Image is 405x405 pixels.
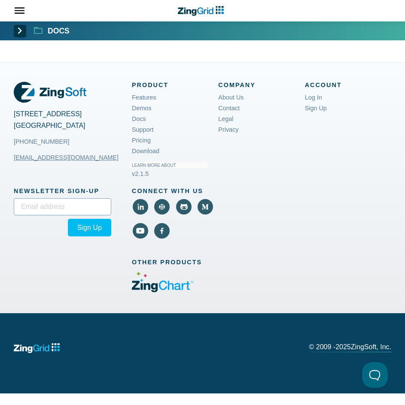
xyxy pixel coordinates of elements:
[132,135,151,146] a: Pricing
[48,27,70,35] strong: Docs
[132,80,218,90] span: Product
[132,257,218,267] span: Other Products
[132,92,156,103] a: Features
[218,80,305,90] span: Company
[68,219,111,236] button: Sign Up
[133,223,148,239] a: View YouTube (External)
[14,186,111,196] span: Newsletter Sign‑up
[132,103,152,114] a: Demos
[309,344,391,352] p: © 2009 - ZingSoft, Inc.
[132,287,194,293] a: Visit ZingChart (External)
[14,341,60,356] a: ZingGrid logo
[132,114,146,124] a: Docs
[130,162,207,168] small: Learn More About
[305,80,391,90] span: Account
[305,92,322,103] a: Log In
[154,223,170,239] a: View Facebook (External)
[132,124,153,135] a: Support
[14,148,119,168] a: [EMAIL_ADDRESS][DOMAIN_NAME]
[218,124,238,135] a: Privacy
[132,170,149,177] span: v2.1.5
[14,108,132,147] address: [STREET_ADDRESS] [GEOGRAPHIC_DATA]
[218,103,240,114] a: Contact
[14,80,86,105] a: ZingGrid Logo
[14,136,70,147] a: [PHONE_NUMBER]
[362,362,388,388] iframe: Toggle Customer Support
[154,199,170,215] a: View Code Pen (External)
[132,146,159,157] a: Download
[218,114,233,124] a: Legal
[218,92,244,103] a: About Us
[132,159,210,179] a: Learn More About v2.1.5
[14,198,111,215] input: Email address
[34,26,70,36] a: Docs
[133,199,148,215] a: View LinkedIn (External)
[132,186,218,196] span: Connect With Us
[198,199,213,215] a: View Medium (External)
[176,199,192,215] a: View Github (External)
[335,343,351,351] span: 2025
[305,103,327,114] a: Sign Up
[180,3,225,18] a: ZingChart Logo. Click to return to the homepage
